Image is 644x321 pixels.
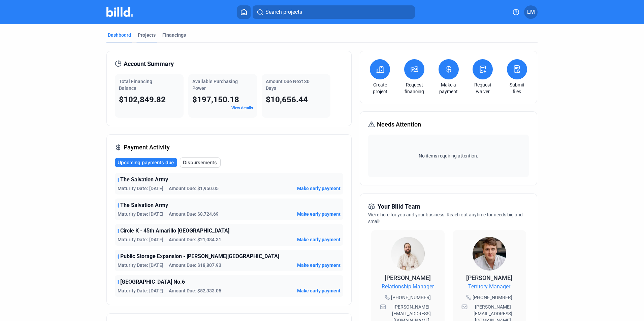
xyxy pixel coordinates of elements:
[120,252,279,260] span: Public Storage Expansion - [PERSON_NAME][GEOGRAPHIC_DATA]
[162,32,186,38] div: Financings
[120,278,185,286] span: [GEOGRAPHIC_DATA] No.6
[265,8,302,16] span: Search projects
[118,159,174,166] span: Upcoming payments due
[124,59,174,69] span: Account Summary
[120,176,168,184] span: The Salvation Army
[385,274,431,281] span: [PERSON_NAME]
[138,32,156,38] div: Projects
[118,262,163,269] span: Maturity Date: [DATE]
[118,236,163,243] span: Maturity Date: [DATE]
[124,143,170,152] span: Payment Activity
[192,95,239,104] span: $197,150.18
[471,81,494,95] a: Request waiver
[253,5,415,19] button: Search projects
[368,212,523,224] span: We're here for you and your business. Reach out anytime for needs big and small!
[120,227,229,235] span: Circle K - 45th Amarillo [GEOGRAPHIC_DATA]
[473,237,506,271] img: Territory Manager
[368,81,392,95] a: Create project
[524,5,538,19] button: LM
[169,185,219,192] span: Amount Due: $1,950.05
[527,8,535,16] span: LM
[180,157,221,168] button: Disbursements
[371,152,526,159] span: No items requiring attention.
[183,159,217,166] span: Disbursements
[466,274,512,281] span: [PERSON_NAME]
[169,262,221,269] span: Amount Due: $18,807.93
[402,81,426,95] a: Request financing
[297,287,341,294] button: Make early payment
[120,201,168,209] span: The Salvation Army
[108,32,131,38] div: Dashboard
[231,106,253,110] a: View details
[473,294,512,301] span: [PHONE_NUMBER]
[437,81,460,95] a: Make a payment
[266,79,310,91] span: Amount Due Next 30 Days
[192,79,238,91] span: Available Purchasing Power
[297,262,341,269] button: Make early payment
[391,237,425,271] img: Relationship Manager
[297,211,341,217] button: Make early payment
[118,211,163,217] span: Maturity Date: [DATE]
[266,95,308,104] span: $10,656.44
[377,120,421,129] span: Needs Attention
[119,79,152,91] span: Total Financing Balance
[106,7,133,17] img: Billd Company Logo
[297,185,341,192] button: Make early payment
[382,283,434,291] span: Relationship Manager
[118,185,163,192] span: Maturity Date: [DATE]
[119,95,166,104] span: $102,849.82
[115,158,177,167] button: Upcoming payments due
[468,283,510,291] span: Territory Manager
[169,236,221,243] span: Amount Due: $21,084.31
[169,211,219,217] span: Amount Due: $8,724.69
[297,236,341,243] button: Make early payment
[391,294,431,301] span: [PHONE_NUMBER]
[378,202,420,211] span: Your Billd Team
[505,81,529,95] a: Submit files
[118,287,163,294] span: Maturity Date: [DATE]
[169,287,221,294] span: Amount Due: $52,333.05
